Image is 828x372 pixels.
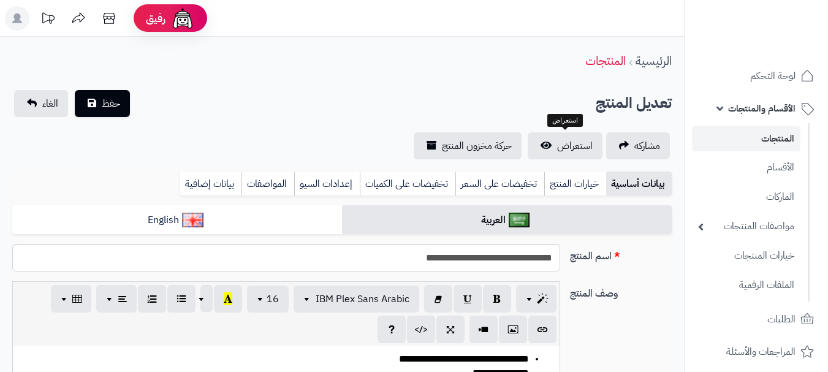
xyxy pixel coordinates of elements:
[32,6,63,34] a: تحديثات المنصة
[692,213,800,240] a: مواصفات المنتجات
[692,184,800,210] a: الماركات
[634,139,660,153] span: مشاركه
[636,51,672,70] a: الرئيسية
[544,172,606,196] a: خيارات المنتج
[606,172,672,196] a: بيانات أساسية
[75,90,130,117] button: حفظ
[565,244,677,264] label: اسم المنتج
[726,343,796,360] span: المراجعات والأسئلة
[565,281,677,301] label: وصف المنتج
[180,172,241,196] a: بيانات إضافية
[455,172,544,196] a: تخفيضات على السعر
[241,172,294,196] a: المواصفات
[294,172,360,196] a: إعدادات السيو
[146,11,165,26] span: رفيق
[728,100,796,117] span: الأقسام والمنتجات
[767,311,796,328] span: الطلبات
[360,172,455,196] a: تخفيضات على الكميات
[547,114,583,127] div: استعراض
[182,213,203,227] img: English
[606,132,670,159] a: مشاركه
[12,205,342,235] a: English
[692,337,821,366] a: المراجعات والأسئلة
[414,132,522,159] a: حركة مخزون المنتج
[596,91,672,116] h2: تعديل المنتج
[692,272,800,298] a: الملفات الرقمية
[692,61,821,91] a: لوحة التحكم
[442,139,512,153] span: حركة مخزون المنتج
[170,6,195,31] img: ai-face.png
[557,139,593,153] span: استعراض
[316,292,409,306] span: IBM Plex Sans Arabic
[42,96,58,111] span: الغاء
[267,292,279,306] span: 16
[509,213,530,227] img: العربية
[342,205,672,235] a: العربية
[692,154,800,181] a: الأقسام
[585,51,626,70] a: المنتجات
[692,243,800,269] a: خيارات المنتجات
[692,126,800,151] a: المنتجات
[247,286,289,313] button: 16
[102,96,120,111] span: حفظ
[750,67,796,85] span: لوحة التحكم
[294,286,419,313] button: IBM Plex Sans Arabic
[692,305,821,334] a: الطلبات
[14,90,68,117] a: الغاء
[528,132,602,159] a: استعراض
